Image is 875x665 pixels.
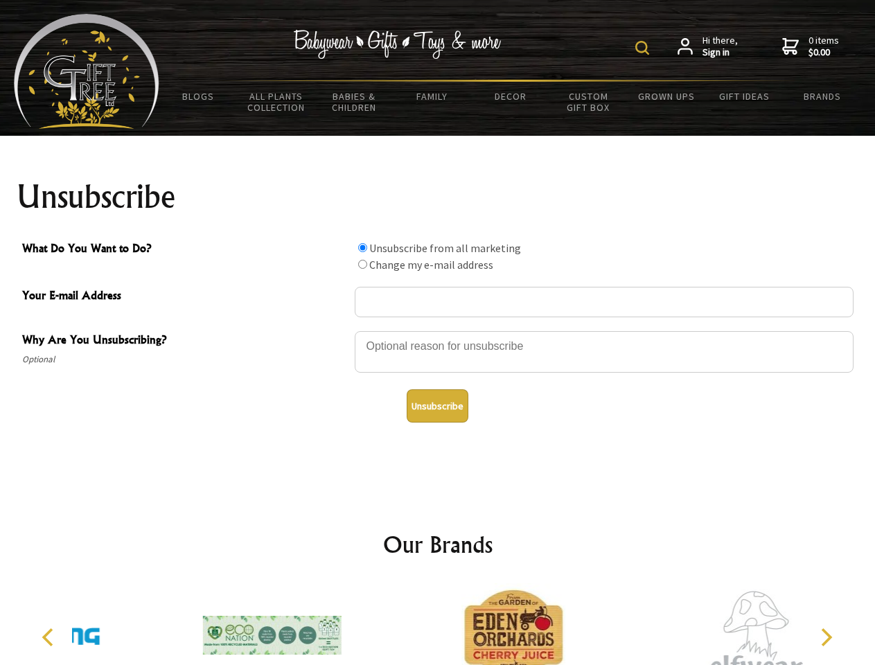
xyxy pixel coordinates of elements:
[407,389,468,423] button: Unsubscribe
[678,35,738,59] a: Hi there,Sign in
[22,351,348,368] span: Optional
[238,82,316,122] a: All Plants Collection
[471,82,549,111] a: Decor
[22,331,348,351] span: Why Are You Unsubscribing?
[22,287,348,307] span: Your E-mail Address
[14,14,159,129] img: Babyware - Gifts - Toys and more...
[782,35,839,59] a: 0 items$0.00
[811,622,841,653] button: Next
[635,41,649,55] img: product search
[369,241,521,255] label: Unsubscribe from all marketing
[159,82,238,111] a: BLOGS
[784,82,862,111] a: Brands
[369,258,493,272] label: Change my e-mail address
[549,82,628,122] a: Custom Gift Box
[17,180,859,213] h1: Unsubscribe
[702,46,738,59] strong: Sign in
[28,528,848,561] h2: Our Brands
[315,82,394,122] a: Babies & Children
[22,240,348,260] span: What Do You Want to Do?
[355,287,854,317] input: Your E-mail Address
[394,82,472,111] a: Family
[808,34,839,59] span: 0 items
[355,331,854,373] textarea: Why Are You Unsubscribing?
[358,243,367,252] input: What Do You Want to Do?
[808,46,839,59] strong: $0.00
[702,35,738,59] span: Hi there,
[627,82,705,111] a: Grown Ups
[35,622,65,653] button: Previous
[358,260,367,269] input: What Do You Want to Do?
[294,30,502,59] img: Babywear - Gifts - Toys & more
[705,82,784,111] a: Gift Ideas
